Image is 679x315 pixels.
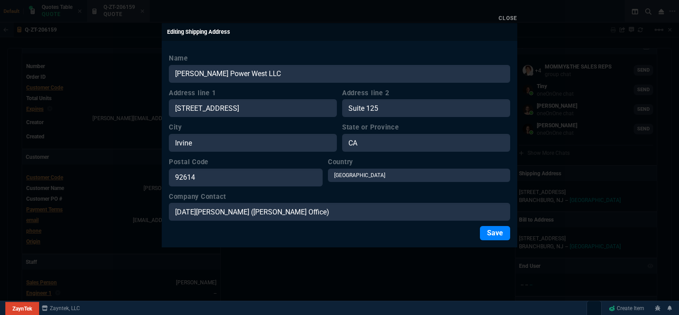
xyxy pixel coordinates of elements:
[169,157,323,167] label: Postal Code
[169,88,337,98] label: Address line 1
[605,302,648,315] a: Create Item
[169,53,510,63] label: Name
[480,226,510,240] button: Save
[169,122,337,132] label: City
[328,157,510,167] label: Country
[169,192,510,202] label: Company Contact
[39,304,83,312] a: msbcCompanyName
[342,88,510,98] label: Address line 2
[342,122,510,132] label: State or Province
